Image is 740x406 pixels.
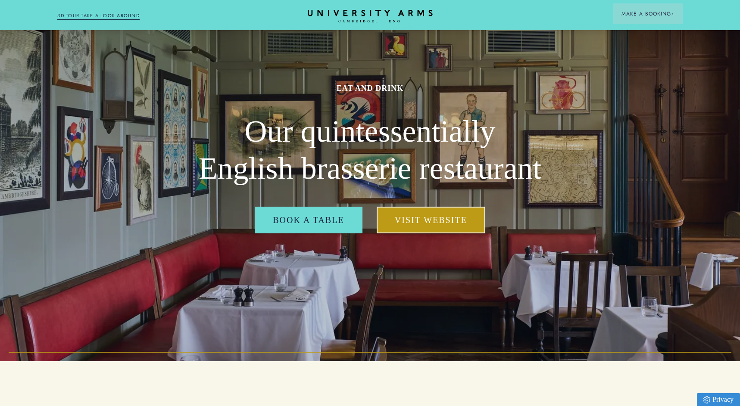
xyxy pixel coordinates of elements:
[255,207,362,233] a: Book a table
[308,10,433,23] a: Home
[377,207,485,233] a: Visit Website
[703,396,710,403] img: Privacy
[621,10,674,18] span: Make a Booking
[671,12,674,15] img: Arrow icon
[697,393,740,406] a: Privacy
[198,113,543,187] h2: Our quintessentially English brasserie restaurant
[57,12,140,20] a: 3D TOUR:TAKE A LOOK AROUND
[198,83,543,93] h1: Eat and drink
[613,3,683,24] button: Make a BookingArrow icon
